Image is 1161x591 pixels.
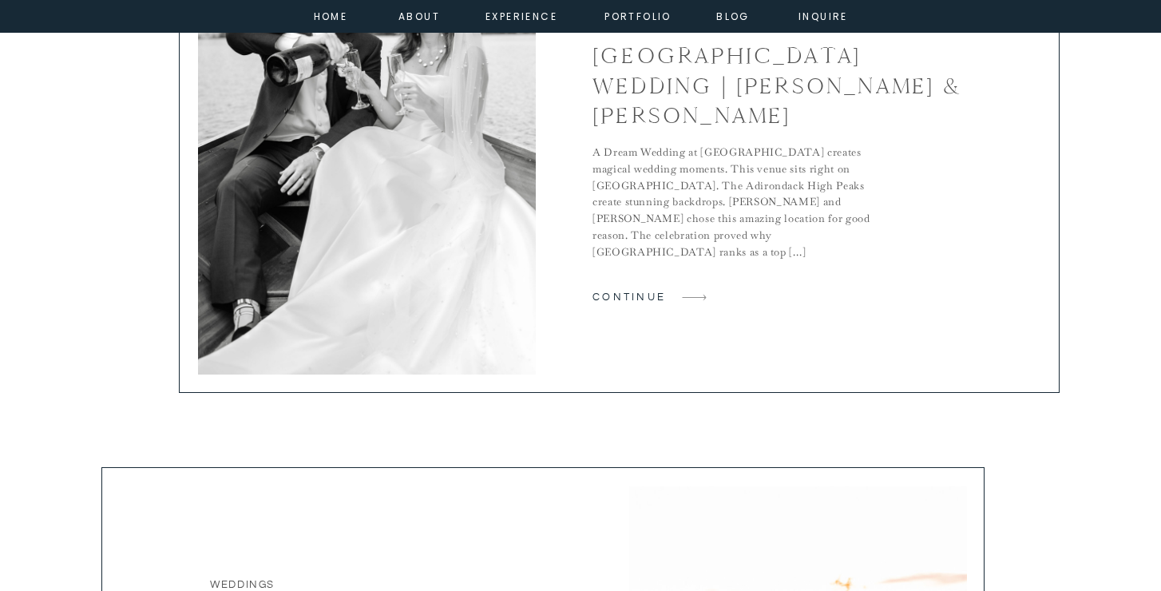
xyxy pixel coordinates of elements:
a: inquire [794,8,852,22]
a: experience [485,8,550,22]
a: about [398,8,434,22]
p: A Dream Wedding at [GEOGRAPHIC_DATA] creates magical wedding moments. This venue sits right on [G... [592,145,882,261]
a: home [309,8,352,22]
a: Lake Placid Golden Arrow Resort Wedding | Chelsea & Andrew [672,286,716,309]
a: Blog [704,8,762,22]
a: portfolio [604,8,672,22]
a: continue [592,290,653,304]
a: Weddings [210,579,275,590]
a: [GEOGRAPHIC_DATA] Wedding | [PERSON_NAME] & [PERSON_NAME] [592,42,961,129]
